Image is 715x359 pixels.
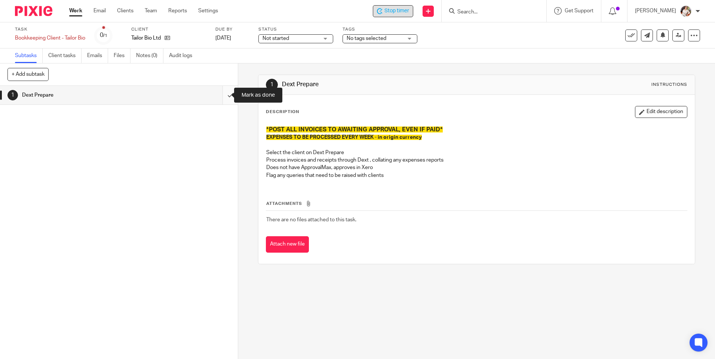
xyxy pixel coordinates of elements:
[114,49,131,63] a: Files
[373,5,413,17] div: Tailor Bio Ltd - Bookkeeping Client - Tailor Bio
[565,8,593,13] span: Get Support
[93,7,106,15] a: Email
[384,7,409,15] span: Stop timer
[343,26,417,32] label: Tags
[15,6,52,16] img: Pixie
[100,31,107,40] div: 0
[15,26,85,32] label: Task
[7,90,18,100] div: 1
[15,49,43,63] a: Subtasks
[680,5,692,17] img: Kayleigh%20Henson.jpeg
[69,7,82,15] a: Work
[266,135,422,140] span: EXPENSES TO BE PROCESSED EVERY WEEK - in origin currency
[635,106,687,118] button: Edit description
[282,81,492,88] h1: Dext Prepare
[266,164,687,171] p: Does not have ApprovalMax, approves in Xero
[215,35,231,41] span: [DATE]
[168,7,187,15] a: Reports
[635,7,676,15] p: [PERSON_NAME]
[131,34,161,42] p: Tailor Bio Ltd
[258,26,333,32] label: Status
[15,34,85,42] div: Bookkeeping Client - Tailor Bio
[266,156,687,164] p: Process invoices and receipts through Dext , collating any expenses reports
[198,7,218,15] a: Settings
[145,7,157,15] a: Team
[651,82,687,88] div: Instructions
[103,34,107,38] small: /1
[457,9,524,16] input: Search
[266,149,687,156] p: Select the client on Dext Prepare
[117,7,134,15] a: Clients
[48,49,82,63] a: Client tasks
[215,26,249,32] label: Due by
[7,68,49,81] button: + Add subtask
[263,36,289,41] span: Not started
[266,202,302,206] span: Attachments
[87,49,108,63] a: Emails
[266,109,299,115] p: Description
[266,172,687,179] p: Flag any queries that need to be raised with clients
[131,26,206,32] label: Client
[266,217,356,222] span: There are no files attached to this task.
[169,49,198,63] a: Audit logs
[347,36,386,41] span: No tags selected
[266,236,309,253] button: Attach new file
[136,49,163,63] a: Notes (0)
[22,90,151,101] h1: Dext Prepare
[266,127,443,132] span: *POST ALL INVOICES TO AWAITING APPROVAL, EVEN IF PAID*
[266,79,278,91] div: 1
